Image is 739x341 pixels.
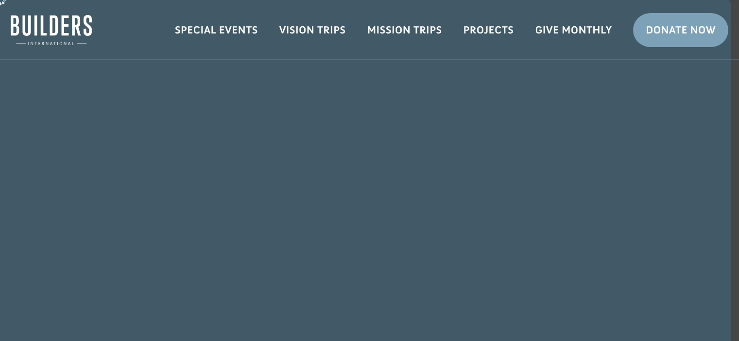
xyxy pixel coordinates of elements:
[164,16,269,44] a: Special Events
[11,15,92,45] img: Builders International
[453,16,525,44] a: Projects
[357,16,453,44] a: Mission Trips
[633,13,728,47] a: Donate Now
[269,16,357,44] a: Vision Trips
[524,16,622,44] a: Give Monthly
